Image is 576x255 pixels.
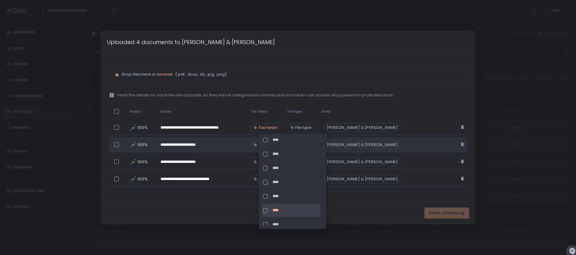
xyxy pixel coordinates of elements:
div: [PERSON_NAME] & [PERSON_NAME] [324,175,401,183]
span: File type [295,125,311,130]
p: Drop files here or [122,72,461,77]
span: Verify the details for each file are accurate, so they will be categorized correctly and your tea... [117,92,394,98]
div: [PERSON_NAME] & [PERSON_NAME] [324,158,401,166]
span: Entity [322,109,331,114]
span: Tax Years [258,159,277,165]
span: Name [160,109,171,114]
span: browse [157,71,173,77]
div: [PERSON_NAME] & [PERSON_NAME] [324,123,401,132]
span: Tax Years [258,176,277,182]
span: 100% [137,142,147,148]
span: 100% [137,159,147,165]
span: Status [130,109,141,114]
span: 100% [137,176,147,182]
span: Tax Years [258,125,277,130]
span: Tax Years [258,142,277,148]
div: [PERSON_NAME] & [PERSON_NAME] [324,141,401,149]
span: Tax Years [251,109,268,114]
span: 100% [137,125,147,130]
span: File type [288,109,302,114]
button: browse [157,72,173,77]
h1: Uploaded 4 documents to [PERSON_NAME] & [PERSON_NAME] [107,38,275,46]
span: (.pdf, .docx, .xls, .jpg, .png) [174,72,227,77]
